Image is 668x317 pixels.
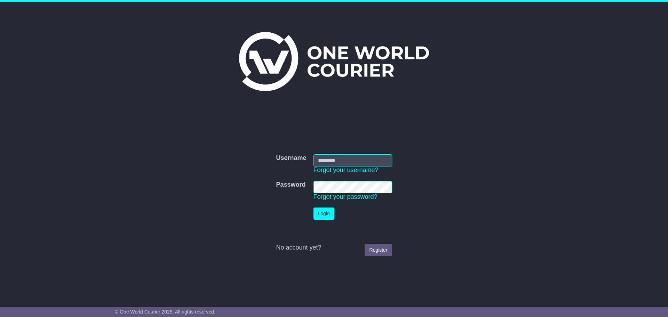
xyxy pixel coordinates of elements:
a: Register [365,244,392,256]
span: © One World Courier 2025. All rights reserved. [115,309,215,315]
div: No account yet? [276,244,392,252]
img: One World [239,32,429,91]
a: Forgot your password? [313,193,377,200]
label: Username [276,154,306,162]
button: Login [313,208,334,220]
a: Forgot your username? [313,166,379,173]
label: Password [276,181,305,189]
